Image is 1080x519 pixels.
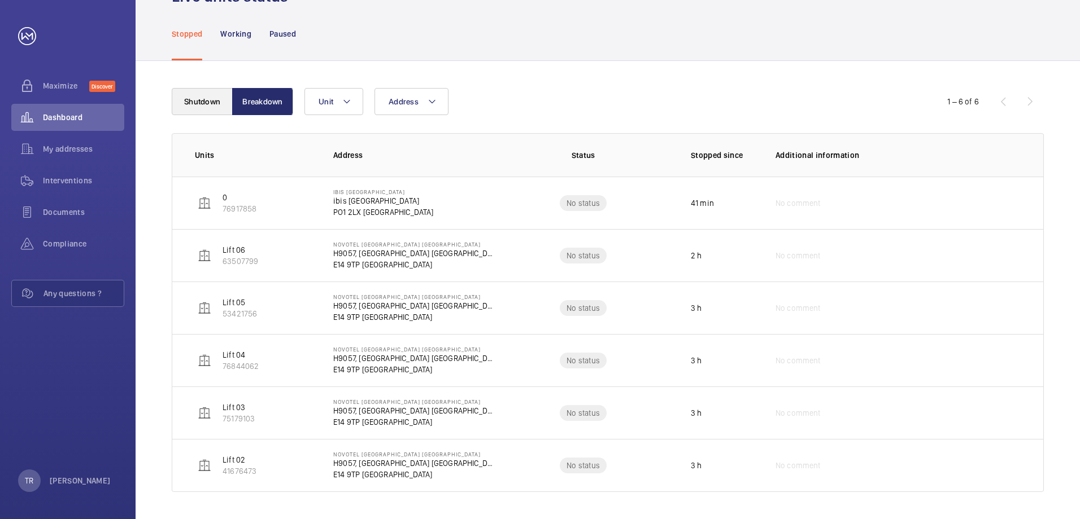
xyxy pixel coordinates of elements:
p: 76844062 [223,360,259,372]
p: H9057, [GEOGRAPHIC_DATA] [GEOGRAPHIC_DATA], [STREET_ADDRESS][PERSON_NAME] [333,248,494,259]
img: elevator.svg [198,196,211,210]
p: Status [502,149,664,161]
p: ibis [GEOGRAPHIC_DATA] [333,195,434,206]
p: Additional information [776,149,1021,161]
img: elevator.svg [198,249,211,262]
p: 76917858 [223,203,256,214]
p: E14 9TP [GEOGRAPHIC_DATA] [333,469,494,480]
span: No comment [776,460,821,471]
p: 41 min [691,197,714,209]
span: Address [389,97,419,106]
img: elevator.svg [198,406,211,420]
p: 63507799 [223,256,258,267]
div: 1 – 6 of 6 [947,96,979,107]
p: PO1 2LX [GEOGRAPHIC_DATA] [333,206,434,218]
span: Documents [43,206,124,218]
p: Lift 02 [223,454,256,465]
span: My addresses [43,143,124,155]
span: Dashboard [43,112,124,123]
p: Lift 05 [223,297,257,308]
p: 3 h [691,460,702,471]
p: 3 h [691,355,702,366]
p: 3 h [691,407,702,419]
p: No status [567,250,600,261]
span: Interventions [43,175,124,186]
p: 41676473 [223,465,256,477]
p: 2 h [691,250,702,261]
img: elevator.svg [198,301,211,315]
p: No status [567,302,600,314]
span: No comment [776,407,821,419]
p: E14 9TP [GEOGRAPHIC_DATA] [333,259,494,270]
p: Working [220,28,251,39]
span: Discover [89,81,115,92]
p: NOVOTEL [GEOGRAPHIC_DATA] [GEOGRAPHIC_DATA] [333,241,494,248]
p: Address [333,149,494,161]
span: Maximize [43,80,89,91]
p: IBIS [GEOGRAPHIC_DATA] [333,188,434,195]
p: E14 9TP [GEOGRAPHIC_DATA] [333,416,494,428]
p: H9057, [GEOGRAPHIC_DATA] [GEOGRAPHIC_DATA], [STREET_ADDRESS][PERSON_NAME] [333,405,494,416]
p: H9057, [GEOGRAPHIC_DATA] [GEOGRAPHIC_DATA], [STREET_ADDRESS][PERSON_NAME] [333,353,494,364]
p: NOVOTEL [GEOGRAPHIC_DATA] [GEOGRAPHIC_DATA] [333,293,494,300]
p: NOVOTEL [GEOGRAPHIC_DATA] [GEOGRAPHIC_DATA] [333,398,494,405]
button: Breakdown [232,88,293,115]
p: E14 9TP [GEOGRAPHIC_DATA] [333,311,494,323]
span: No comment [776,302,821,314]
span: Unit [319,97,333,106]
p: H9057, [GEOGRAPHIC_DATA] [GEOGRAPHIC_DATA], [STREET_ADDRESS][PERSON_NAME] [333,458,494,469]
p: Lift 06 [223,244,258,256]
p: 3 h [691,302,702,314]
button: Shutdown [172,88,233,115]
p: NOVOTEL [GEOGRAPHIC_DATA] [GEOGRAPHIC_DATA] [333,346,494,353]
p: 0 [223,192,256,203]
img: elevator.svg [198,354,211,367]
p: No status [567,460,600,471]
span: No comment [776,355,821,366]
p: Units [195,149,315,161]
button: Unit [304,88,363,115]
span: No comment [776,250,821,261]
p: NOVOTEL [GEOGRAPHIC_DATA] [GEOGRAPHIC_DATA] [333,451,494,458]
p: Stopped [172,28,202,39]
p: Stopped since [691,149,757,161]
span: Compliance [43,238,124,249]
span: Any questions ? [43,288,124,299]
p: 53421756 [223,308,257,319]
p: 75179103 [223,413,255,424]
button: Address [374,88,448,115]
p: Lift 04 [223,349,259,360]
p: No status [567,197,600,209]
p: No status [567,407,600,419]
span: No comment [776,197,821,209]
p: TR [25,475,33,486]
p: E14 9TP [GEOGRAPHIC_DATA] [333,364,494,375]
p: H9057, [GEOGRAPHIC_DATA] [GEOGRAPHIC_DATA], [STREET_ADDRESS][PERSON_NAME] [333,300,494,311]
p: [PERSON_NAME] [50,475,111,486]
p: Paused [269,28,296,39]
p: Lift 03 [223,402,255,413]
p: No status [567,355,600,366]
img: elevator.svg [198,459,211,472]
